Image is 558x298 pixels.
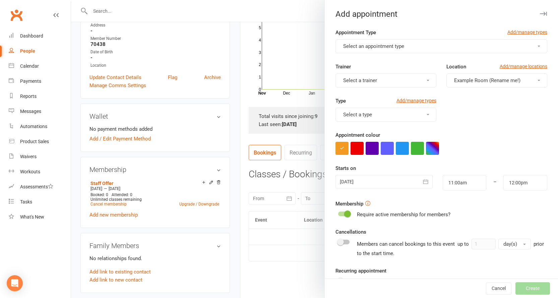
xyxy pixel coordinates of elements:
[335,73,436,87] button: Select a trainer
[335,267,386,275] label: Recurring appointment
[9,59,71,74] a: Calendar
[335,28,376,37] label: Appointment Type
[335,108,436,122] button: Select a type
[343,43,404,49] span: Select an appointment type
[335,200,363,208] label: Membership
[335,131,380,139] label: Appointment colour
[8,7,25,23] a: Clubworx
[446,73,547,87] button: Example Room (Rename me!)
[500,63,547,70] a: Add/manage locations
[20,78,41,84] div: Payments
[335,228,366,236] label: Cancellations
[457,239,531,249] div: up to
[343,112,372,118] span: Select a type
[325,9,558,19] div: Add appointment
[357,239,547,257] div: Members can cancel bookings to this event
[20,109,41,114] div: Messages
[20,94,37,99] div: Reports
[20,154,37,159] div: Waivers
[486,175,504,190] div: –
[335,164,356,172] label: Starts on
[486,283,511,295] button: Cancel
[9,104,71,119] a: Messages
[396,97,436,104] a: Add/manage types
[9,179,71,194] a: Assessments
[9,164,71,179] a: Workouts
[9,89,71,104] a: Reports
[9,119,71,134] a: Automations
[20,169,40,174] div: Workouts
[343,77,377,83] span: Select a trainer
[20,33,43,39] div: Dashboard
[9,44,71,59] a: People
[335,97,346,105] label: Type
[503,241,517,247] span: day(s)
[507,28,547,36] a: Add/manage types
[498,239,531,249] button: day(s)
[9,149,71,164] a: Waivers
[9,210,71,225] a: What's New
[454,77,520,83] span: Example Room (Rename me!)
[9,194,71,210] a: Tasks
[20,199,32,204] div: Tasks
[20,63,39,69] div: Calendar
[20,48,35,54] div: People
[20,124,47,129] div: Automations
[335,39,547,53] button: Select an appointment type
[9,134,71,149] a: Product Sales
[357,211,450,219] div: Require active membership for members?
[7,275,23,291] div: Open Intercom Messenger
[9,28,71,44] a: Dashboard
[20,139,49,144] div: Product Sales
[9,74,71,89] a: Payments
[335,63,351,71] label: Trainer
[446,63,466,71] label: Location
[20,184,53,189] div: Assessments
[20,214,44,220] div: What's New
